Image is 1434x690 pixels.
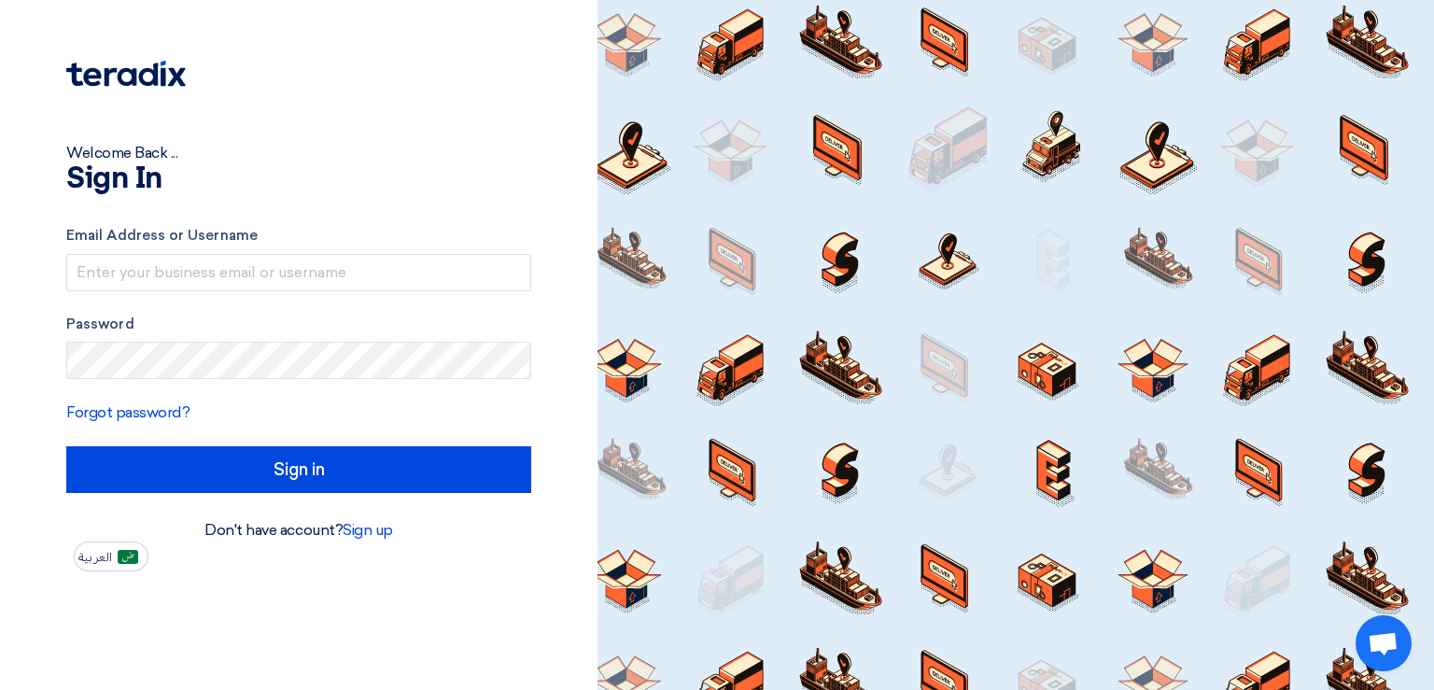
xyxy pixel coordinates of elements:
[66,314,531,335] label: Password
[66,519,531,542] div: Don't have account?
[66,254,531,291] input: Enter your business email or username
[66,225,531,246] label: Email Address or Username
[78,551,112,564] span: العربية
[1356,615,1412,671] div: Open chat
[66,164,531,194] h1: Sign In
[66,446,531,493] input: Sign in
[66,403,190,421] a: Forgot password?
[118,550,138,564] img: ar-AR.png
[66,142,531,164] div: Welcome Back ...
[343,521,393,539] a: Sign up
[74,542,148,571] button: العربية
[66,61,186,87] img: Teradix logo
